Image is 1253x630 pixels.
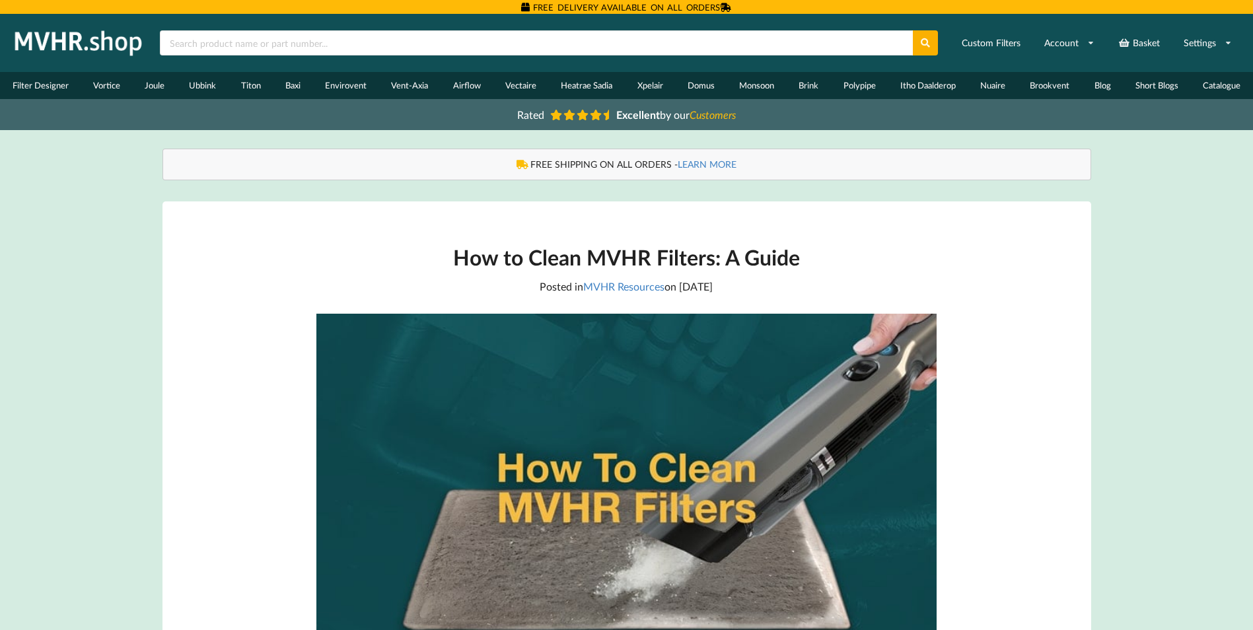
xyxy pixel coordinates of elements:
[1110,31,1168,55] a: Basket
[176,158,1077,171] div: FREE SHIPPING ON ALL ORDERS -
[540,280,713,293] span: Posted in on [DATE]
[1018,72,1082,99] a: Brookvent
[493,72,548,99] a: Vectaire
[1123,72,1190,99] a: Short Blogs
[1082,72,1123,99] a: Blog
[831,72,888,99] a: Polypipe
[968,72,1018,99] a: Nuaire
[160,30,913,55] input: Search product name or part number...
[625,72,675,99] a: Xpelair
[229,72,273,99] a: Titon
[675,72,727,99] a: Domus
[583,280,664,293] a: MVHR Resources
[1191,72,1253,99] a: Catalogue
[517,108,544,121] span: Rated
[1036,31,1103,55] a: Account
[379,72,441,99] a: Vent-Axia
[616,108,736,121] span: by our
[678,158,736,170] a: LEARN MORE
[177,72,229,99] a: Ubbink
[9,26,148,59] img: mvhr.shop.png
[727,72,786,99] a: Monsoon
[549,72,625,99] a: Heatrae Sadia
[273,72,312,99] a: Baxi
[1175,31,1240,55] a: Settings
[441,72,493,99] a: Airflow
[787,72,831,99] a: Brink
[81,72,132,99] a: Vortice
[690,108,736,121] i: Customers
[953,31,1029,55] a: Custom Filters
[616,108,660,121] b: Excellent
[316,244,937,271] h1: How to Clean MVHR Filters: A Guide
[888,72,968,99] a: Itho Daalderop
[313,72,379,99] a: Envirovent
[508,104,746,125] a: Rated Excellentby ourCustomers
[133,72,177,99] a: Joule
